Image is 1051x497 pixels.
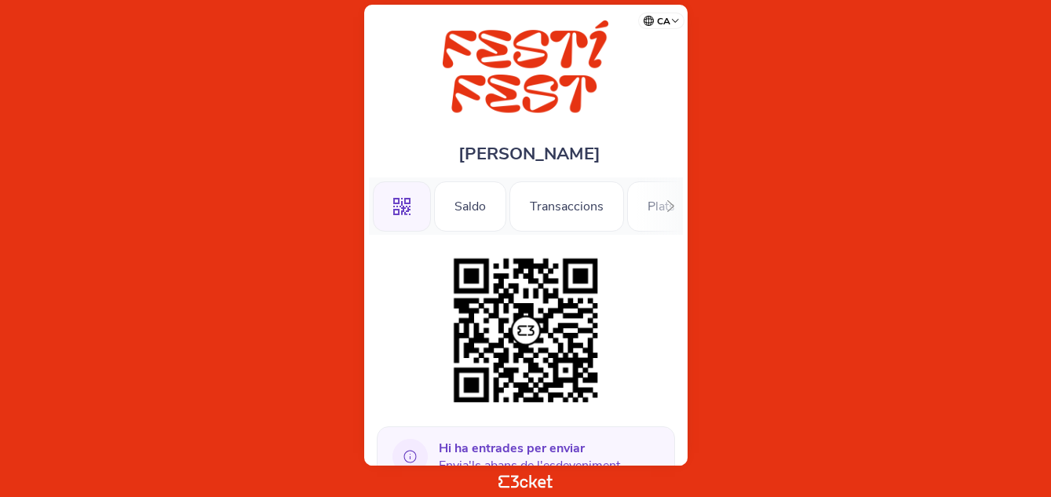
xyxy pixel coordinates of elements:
a: Plats [627,196,695,214]
b: Hi ha entrades per enviar [439,440,585,457]
span: Envia'ls abans de l'esdeveniment [439,440,620,474]
img: 3340cf607ff64171a08f08ab71f7f4ca.png [446,250,606,411]
div: Saldo [434,181,506,232]
a: Transaccions [509,196,624,214]
span: [PERSON_NAME] [458,142,600,166]
a: Saldo [434,196,506,214]
div: Plats [627,181,695,232]
div: Transaccions [509,181,624,232]
img: FESTÍ FEST [397,20,653,119]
